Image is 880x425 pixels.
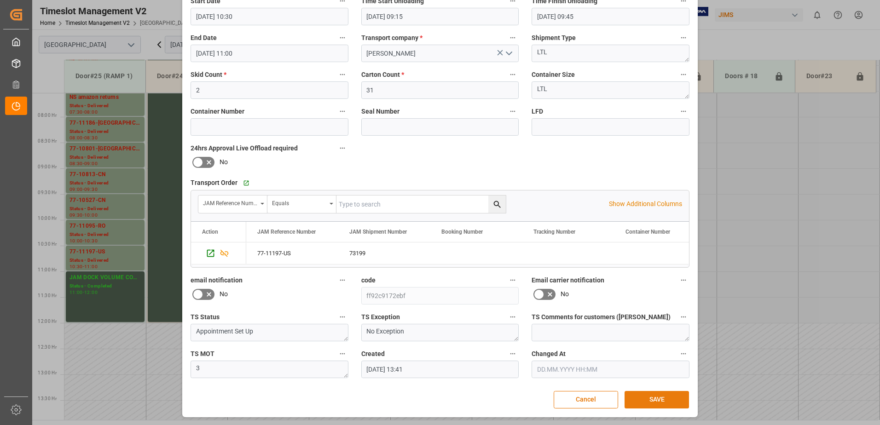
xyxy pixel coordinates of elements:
[257,229,316,235] span: JAM Reference Number
[198,195,267,213] button: open menu
[191,324,348,341] textarea: Appointment Set Up
[191,70,226,80] span: Skid Count
[532,81,689,99] textarea: LTL
[220,157,228,167] span: No
[532,107,543,116] span: LFD
[361,361,519,378] input: DD.MM.YYYY HH:MM
[267,195,336,213] button: open menu
[502,46,515,61] button: open menu
[554,391,618,408] button: Cancel
[336,105,348,117] button: Container Number
[191,178,237,188] span: Transport Order
[220,289,228,299] span: No
[191,8,348,25] input: DD.MM.YYYY HH:MM
[532,349,566,359] span: Changed At
[507,348,519,360] button: Created
[677,274,689,286] button: Email carrier notification
[272,197,326,207] div: Equals
[336,32,348,44] button: End Date
[561,289,569,299] span: No
[336,348,348,360] button: TS MOT
[532,361,689,378] input: DD.MM.YYYY HH:MM
[507,274,519,286] button: code
[191,361,348,378] textarea: 3
[361,33,423,43] span: Transport company
[507,311,519,323] button: TS Exception
[677,105,689,117] button: LFD
[532,312,671,322] span: TS Comments for customers ([PERSON_NAME])
[191,242,246,264] div: Press SPACE to select this row.
[191,276,243,285] span: email notification
[349,229,407,235] span: JAM Shipment Number
[533,229,575,235] span: Tracking Number
[191,349,214,359] span: TS MOT
[361,276,376,285] span: code
[677,348,689,360] button: Changed At
[361,312,400,322] span: TS Exception
[336,311,348,323] button: TS Status
[336,274,348,286] button: email notification
[677,32,689,44] button: Shipment Type
[361,324,519,341] textarea: No Exception
[202,229,218,235] div: Action
[441,229,483,235] span: Booking Number
[532,45,689,62] textarea: LTL
[625,229,670,235] span: Container Number
[507,69,519,80] button: Carton Count *
[507,32,519,44] button: Transport company *
[191,33,217,43] span: End Date
[677,311,689,323] button: TS Comments for customers ([PERSON_NAME])
[361,70,404,80] span: Carton Count
[191,144,298,153] span: 24hrs Approval Live Offload required
[246,242,338,264] div: 77-11197-US
[191,107,244,116] span: Container Number
[338,242,430,264] div: 73199
[532,33,576,43] span: Shipment Type
[361,107,399,116] span: Seal Number
[191,45,348,62] input: DD.MM.YYYY HH:MM
[336,195,506,213] input: Type to search
[336,142,348,154] button: 24hrs Approval Live Offload required
[625,391,689,408] button: SAVE
[532,276,604,285] span: Email carrier notification
[677,69,689,80] button: Container Size
[532,70,575,80] span: Container Size
[203,197,257,207] div: JAM Reference Number
[191,312,220,322] span: TS Status
[532,8,689,25] input: DD.MM.YYYY HH:MM
[609,199,682,209] p: Show Additional Columns
[488,195,506,213] button: search button
[361,8,519,25] input: DD.MM.YYYY HH:MM
[507,105,519,117] button: Seal Number
[336,69,348,80] button: Skid Count *
[361,349,385,359] span: Created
